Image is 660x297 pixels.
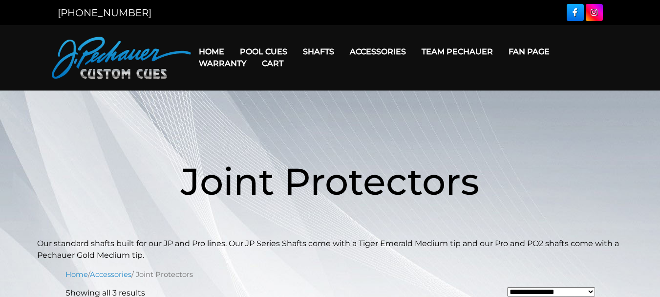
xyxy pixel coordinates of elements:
span: Joint Protectors [181,159,479,204]
a: Accessories [342,39,414,64]
a: [PHONE_NUMBER] [58,7,151,19]
select: Shop order [507,287,595,297]
nav: Breadcrumb [65,269,595,280]
a: Accessories [90,270,131,279]
img: Pechauer Custom Cues [52,37,191,79]
a: Home [191,39,232,64]
a: Fan Page [501,39,557,64]
a: Warranty [191,51,254,76]
a: Team Pechauer [414,39,501,64]
p: Our standard shafts built for our JP and Pro lines. Our JP Series Shafts come with a Tiger Emeral... [37,238,623,261]
a: Shafts [295,39,342,64]
a: Pool Cues [232,39,295,64]
a: Cart [254,51,291,76]
a: Home [65,270,88,279]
